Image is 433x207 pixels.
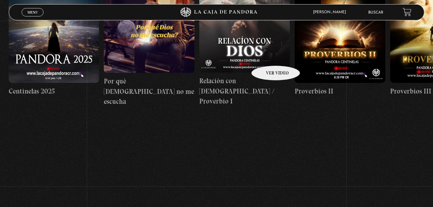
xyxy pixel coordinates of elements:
span: Menu [27,10,38,14]
h4: Por qué [DEMOGRAPHIC_DATA] no me escucha [104,76,194,107]
h4: Relación con [DEMOGRAPHIC_DATA] / Proverbio I [199,76,290,106]
h4: Centinelas 2025 [9,86,99,96]
a: View your shopping cart [403,8,411,16]
span: Cerrar [25,16,40,20]
span: [PERSON_NAME] [310,10,352,14]
h4: Proverbios II [295,86,385,96]
a: Buscar [368,11,383,15]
